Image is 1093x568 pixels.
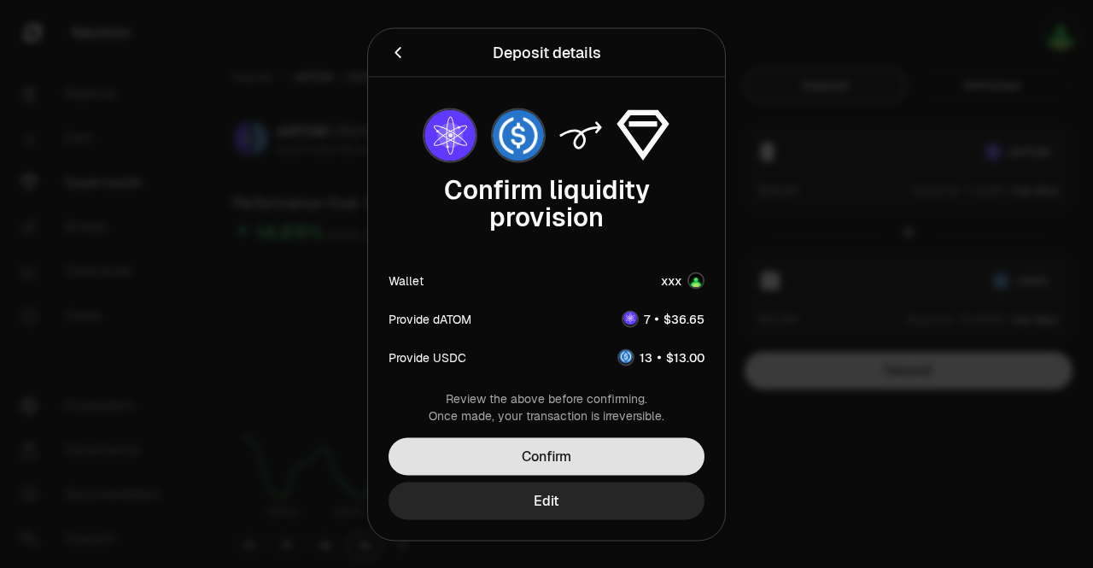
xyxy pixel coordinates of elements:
[389,389,704,424] div: Review the above before confirming. Once made, your transaction is irreversible.
[389,310,471,327] div: Provide dATOM
[424,109,476,161] img: dATOM Logo
[661,272,682,289] div: xxx
[619,350,633,364] img: USDC Logo
[389,272,424,289] div: Wallet
[493,40,601,64] div: Deposit details
[661,272,704,289] button: xxx
[389,40,407,64] button: Back
[389,437,704,475] button: Confirm
[389,176,704,231] div: Confirm liquidity provision
[493,109,544,161] img: USDC Logo
[687,272,704,289] img: Account Image
[623,312,637,325] img: dATOM Logo
[389,348,466,366] div: Provide USDC
[389,482,704,519] button: Edit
